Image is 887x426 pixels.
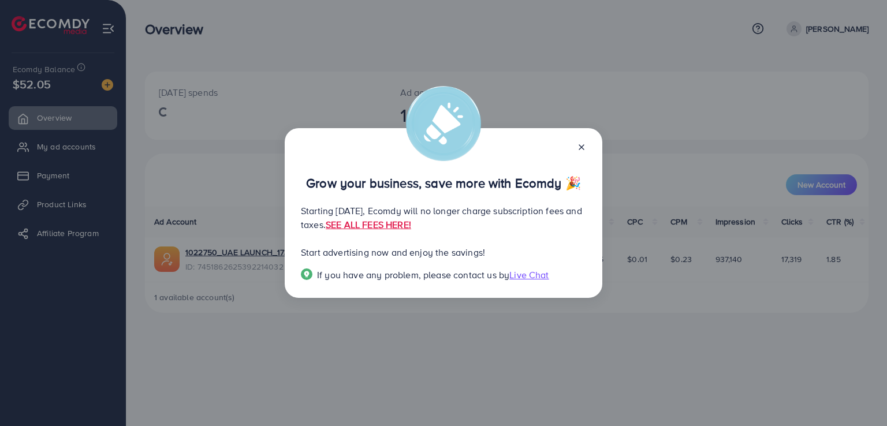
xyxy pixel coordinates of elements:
[509,268,549,281] span: Live Chat
[326,218,411,231] a: SEE ALL FEES HERE!
[301,176,586,190] p: Grow your business, save more with Ecomdy 🎉
[301,245,586,259] p: Start advertising now and enjoy the savings!
[301,268,312,280] img: Popup guide
[317,268,509,281] span: If you have any problem, please contact us by
[301,204,586,231] p: Starting [DATE], Ecomdy will no longer charge subscription fees and taxes.
[406,86,481,161] img: alert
